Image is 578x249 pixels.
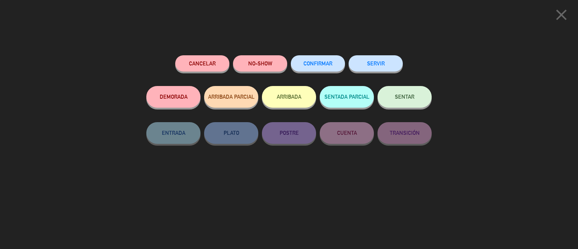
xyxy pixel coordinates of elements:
button: SERVIR [349,55,403,72]
button: close [550,5,573,27]
span: SENTAR [395,94,414,100]
button: Cancelar [175,55,229,72]
button: DEMORADA [146,86,200,108]
button: SENTADA PARCIAL [320,86,374,108]
button: ARRIBADA PARCIAL [204,86,258,108]
button: CONFIRMAR [291,55,345,72]
button: TRANSICIÓN [378,122,432,144]
button: ARRIBADA [262,86,316,108]
button: PLATO [204,122,258,144]
button: CUENTA [320,122,374,144]
button: ENTRADA [146,122,200,144]
button: NO-SHOW [233,55,287,72]
i: close [552,6,570,24]
span: ARRIBADA PARCIAL [208,94,255,100]
button: SENTAR [378,86,432,108]
span: CONFIRMAR [303,60,332,66]
button: POSTRE [262,122,316,144]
